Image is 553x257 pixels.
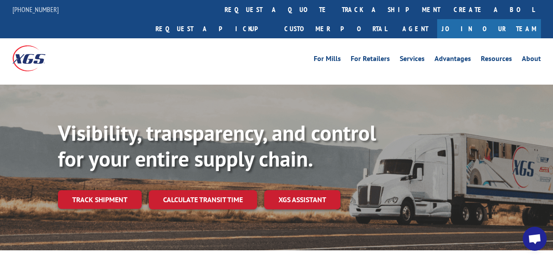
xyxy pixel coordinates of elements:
[522,55,541,65] a: About
[314,55,341,65] a: For Mills
[437,19,541,38] a: Join Our Team
[400,55,425,65] a: Services
[58,119,376,172] b: Visibility, transparency, and control for your entire supply chain.
[264,190,340,209] a: XGS ASSISTANT
[351,55,390,65] a: For Retailers
[149,19,278,38] a: Request a pickup
[393,19,437,38] a: Agent
[481,55,512,65] a: Resources
[12,5,59,14] a: [PHONE_NUMBER]
[149,190,257,209] a: Calculate transit time
[58,190,142,209] a: Track shipment
[523,227,547,251] div: Open chat
[434,55,471,65] a: Advantages
[278,19,393,38] a: Customer Portal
